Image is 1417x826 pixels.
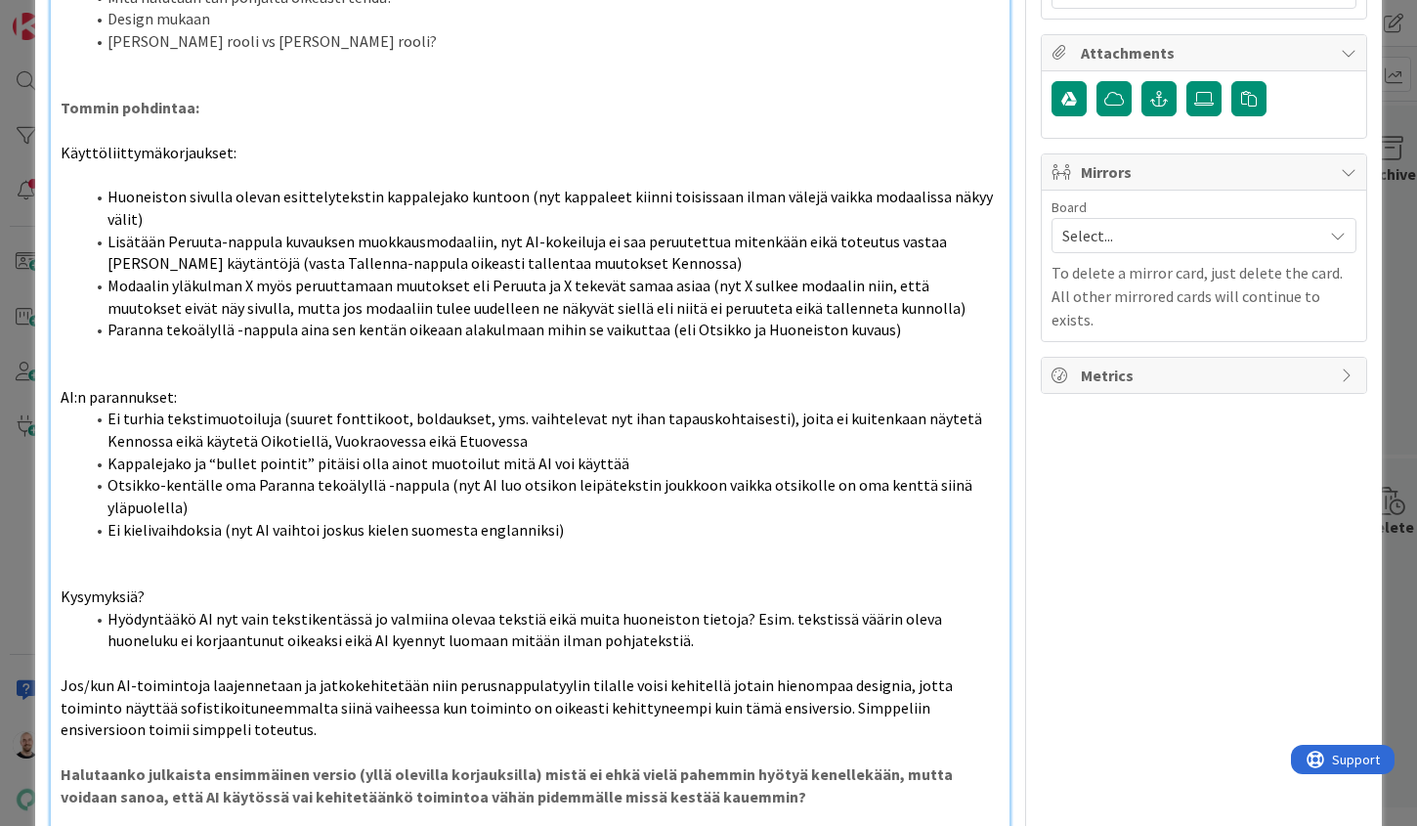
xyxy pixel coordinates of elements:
span: Ei turhia tekstimuotoiluja (suuret fonttikoot, boldaukset, yms. vaihtelevat nyt ihan tapauskohtai... [107,409,985,451]
span: Jos/kun AI-toimintoja laajennetaan ja jatkokehitetään niin perusnappulatyylin tilalle voisi kehit... [61,675,956,739]
span: Kysymyksiä? [61,587,145,606]
span: Kappalejako ja “bullet pointit” pitäisi olla ainot muotoilut mitä AI voi käyttää [107,454,629,473]
span: Select... [1062,222,1312,249]
p: To delete a mirror card, just delete the card. All other mirrored cards will continue to exists. [1052,261,1356,331]
span: Board [1052,200,1087,214]
span: Metrics [1081,364,1331,387]
span: Support [41,3,89,26]
span: AI:n parannukset: [61,387,177,407]
span: Huoneiston sivulla olevan esittelytekstin kappalejako kuntoon (nyt kappaleet kiinni toisissaan il... [107,187,996,229]
span: Paranna tekoälyllä -nappula aina sen kentän oikeaan alakulmaan mihin se vaikuttaa (eli Otsikko ja... [107,320,901,339]
span: Attachments [1081,41,1331,65]
span: Mirrors [1081,160,1331,184]
li: Design mukaan [84,8,1000,30]
strong: Halutaanko julkaista ensimmäinen versio (yllä olevilla korjauksilla) mistä ei ehkä vielä pahemmin... [61,764,956,806]
span: Otsikko-kentälle oma Paranna tekoälyllä -nappula (nyt AI luo otsikon leipätekstin joukkoon vaikka... [107,475,975,517]
span: Ei kielivaihdoksia (nyt AI vaihtoi joskus kielen suomesta englanniksi) [107,520,564,540]
span: Modaalin yläkulman X myös peruuttamaan muutokset eli Peruuta ja X tekevät samaa asiaa (nyt X sulk... [107,276,966,318]
span: Hyödyntääkö AI nyt vain tekstikentässä jo valmiina olevaa tekstiä eikä muita huoneiston tietoja? ... [107,609,945,651]
span: Lisätään Peruuta-nappula kuvauksen muokkausmodaaliin, nyt AI-kokeiluja ei saa peruutettua mitenkä... [107,232,950,274]
span: Käyttöliittymäkorjaukset: [61,143,236,162]
strong: Tommin pohdintaa: [61,98,199,117]
li: [PERSON_NAME] rooli vs [PERSON_NAME] rooli? [84,30,1000,53]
